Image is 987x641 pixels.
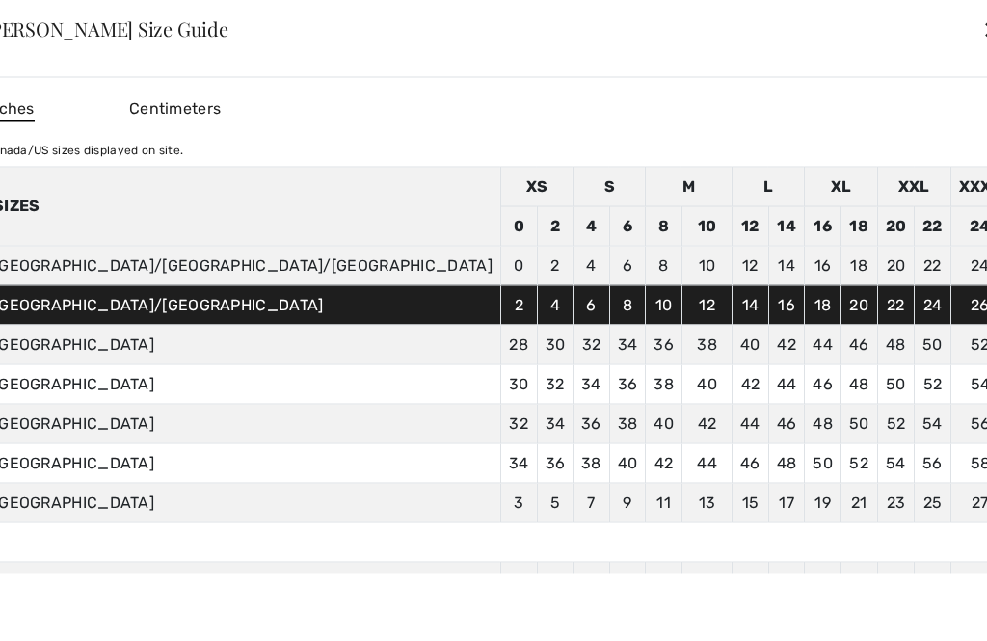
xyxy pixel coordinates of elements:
span: 35 [618,572,638,590]
td: 38 [681,325,732,364]
td: 30 [500,364,537,404]
td: 52 [840,443,877,483]
td: 38 [646,364,682,404]
td: 40 [681,364,732,404]
td: 8 [609,285,646,325]
td: 20 [840,285,877,325]
td: 42 [681,404,732,443]
td: 46 [768,404,805,443]
span: 49 [923,572,943,590]
td: 34 [574,364,610,404]
td: 44 [681,443,732,483]
td: 30 [537,325,574,364]
td: 10 [681,206,732,246]
td: 6 [574,285,610,325]
span: 32 [509,572,528,590]
td: 2 [537,206,574,246]
td: 23 [877,483,915,522]
td: 48 [840,364,877,404]
td: 44 [805,325,841,364]
td: 18 [840,206,877,246]
td: 32 [500,404,537,443]
td: 50 [805,443,841,483]
span: 41 [778,572,795,590]
td: 36 [609,364,646,404]
td: 4 [574,206,610,246]
td: 6 [609,246,646,285]
td: 36 [574,404,610,443]
span: 36 [654,572,674,590]
span: 47 [887,572,905,590]
td: 16 [805,246,841,285]
td: 52 [915,364,951,404]
td: 22 [877,285,915,325]
td: M [646,167,733,206]
td: 38 [609,404,646,443]
td: XL [805,167,877,206]
td: 20 [877,246,915,285]
td: 17 [768,483,805,522]
span: 34 [581,572,601,590]
span: 45 [849,572,869,590]
td: 4 [537,285,574,325]
td: 54 [877,443,915,483]
span: Chat [45,13,85,31]
td: 8 [646,246,682,285]
td: 0 [500,206,537,246]
td: 46 [840,325,877,364]
td: 16 [805,206,841,246]
td: 10 [681,246,732,285]
td: 54 [915,404,951,443]
td: 24 [915,285,951,325]
td: 5 [537,483,574,522]
td: 21 [840,483,877,522]
td: 42 [733,364,769,404]
td: 38 [574,443,610,483]
td: 22 [915,246,951,285]
td: L [733,167,805,206]
td: 11 [646,483,682,522]
td: 44 [733,404,769,443]
td: 20 [877,206,915,246]
td: 36 [537,443,574,483]
td: 48 [805,404,841,443]
span: 37.5 [691,572,722,590]
td: 12 [733,246,769,285]
td: 32 [537,364,574,404]
td: 7 [574,483,610,522]
td: 16 [768,285,805,325]
td: 40 [646,404,682,443]
td: 34 [609,325,646,364]
td: 19 [805,483,841,522]
td: 3 [500,483,537,522]
td: 36 [646,325,682,364]
td: 13 [681,483,732,522]
td: 48 [768,443,805,483]
td: 44 [768,364,805,404]
td: 14 [768,246,805,285]
td: 50 [840,404,877,443]
td: 25 [915,483,951,522]
td: 50 [915,325,951,364]
td: 14 [733,285,769,325]
td: XXL [877,167,950,206]
td: 18 [840,246,877,285]
td: 2 [537,246,574,285]
td: 6 [609,206,646,246]
td: 32 [574,325,610,364]
td: 2 [500,285,537,325]
span: 33 [546,572,566,590]
td: 40 [609,443,646,483]
td: 52 [877,404,915,443]
td: 48 [877,325,915,364]
td: 22 [915,206,951,246]
td: 56 [915,443,951,483]
td: 34 [537,404,574,443]
td: 18 [805,285,841,325]
td: 40 [733,325,769,364]
td: S [574,167,646,206]
td: 4 [574,246,610,285]
td: 50 [877,364,915,404]
span: Centimeters [129,98,221,117]
td: 42 [768,325,805,364]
